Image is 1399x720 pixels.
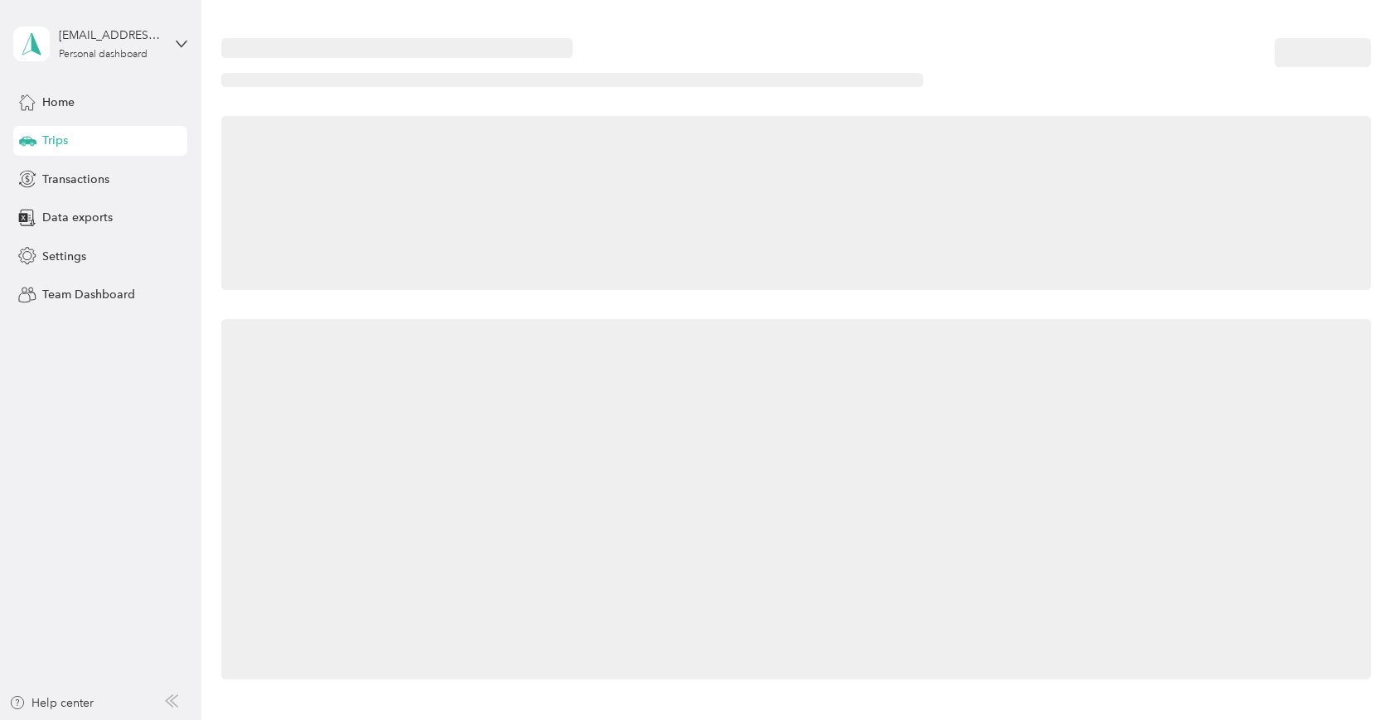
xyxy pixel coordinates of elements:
button: Help center [9,694,94,712]
iframe: Everlance-gr Chat Button Frame [1306,627,1399,720]
span: Team Dashboard [42,286,135,303]
span: Transactions [42,171,109,188]
div: Personal dashboard [59,50,148,60]
span: Trips [42,132,68,149]
span: Settings [42,248,86,265]
span: Data exports [42,209,113,226]
div: [EMAIL_ADDRESS][DOMAIN_NAME] [59,27,162,44]
span: Home [42,94,75,111]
